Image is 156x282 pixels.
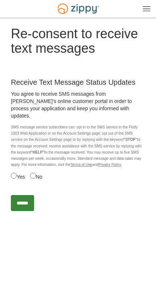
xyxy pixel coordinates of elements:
input: Yes [11,173,17,179]
b: “STOP” [123,138,137,142]
div: You agree to receive SMS messages from [PERSON_NAME]'s online customer portal in order to process... [11,90,145,122]
p: Receive Text Message Status Updates [11,77,145,87]
b: “HELP” [31,150,44,154]
label: Yes [11,171,25,180]
label: No [30,171,42,180]
small: SMS message service subscribers can: opt in to the SMS service in the Floify 1003 Web Application... [11,125,141,167]
a: Privacy Policy [98,163,121,167]
input: No [30,173,36,179]
a: Terms of Use [70,163,92,167]
h1: Re-consent to receive text messages [11,27,145,55]
img: Mobile Dropdown Menu [143,6,151,11]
